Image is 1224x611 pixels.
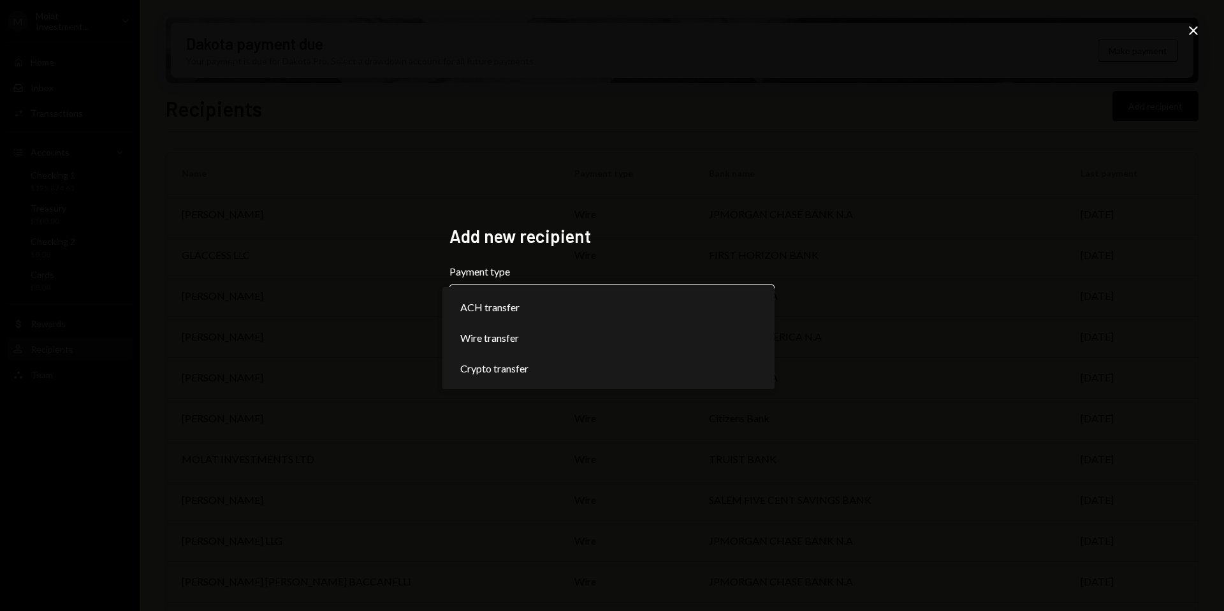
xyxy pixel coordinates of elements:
[449,224,775,249] h2: Add new recipient
[449,264,775,279] label: Payment type
[460,361,528,376] span: Crypto transfer
[460,330,519,346] span: Wire transfer
[449,284,775,320] button: Payment type
[460,300,520,315] span: ACH transfer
